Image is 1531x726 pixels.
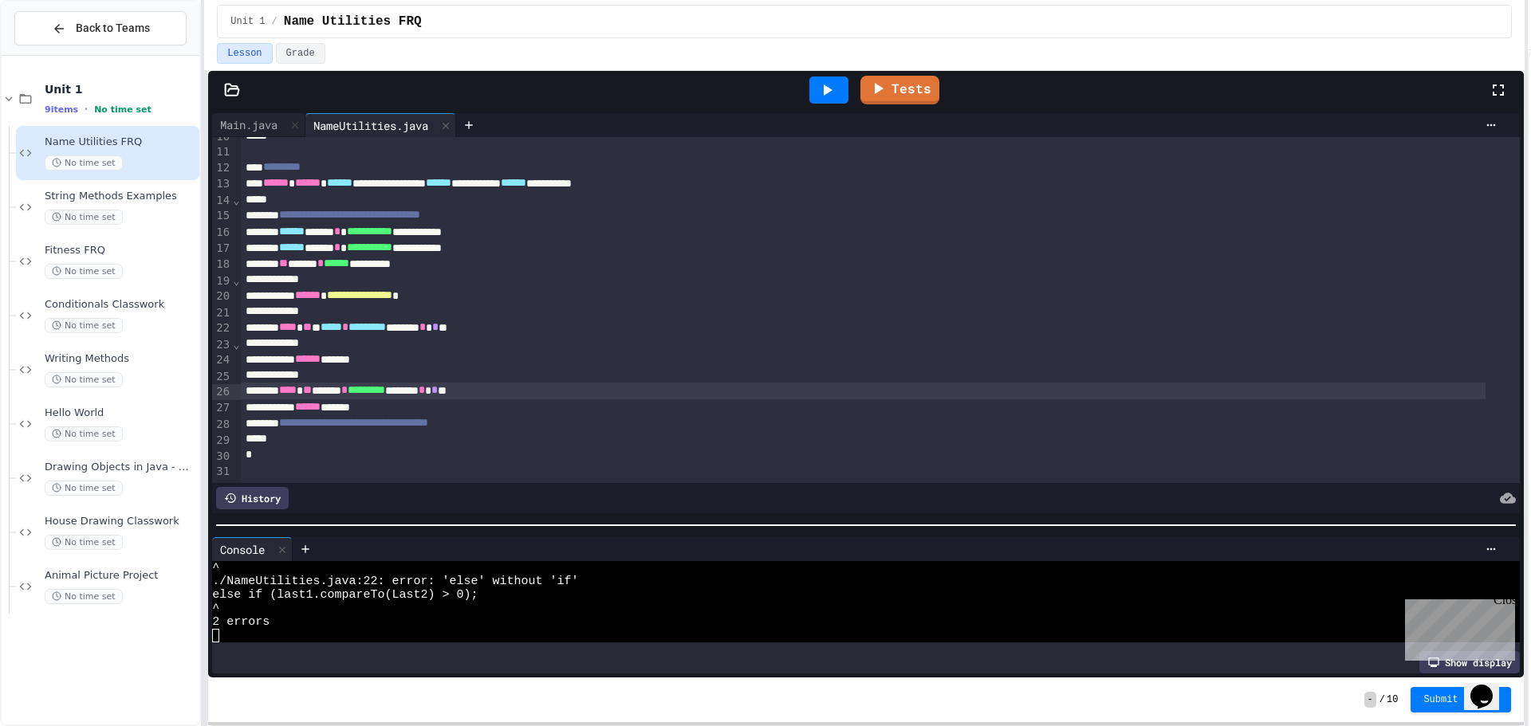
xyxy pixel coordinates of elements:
div: 15 [212,208,232,224]
span: ^ [212,561,219,575]
div: 27 [212,400,232,416]
div: 31 [212,464,232,480]
span: Unit 1 [230,15,265,28]
span: 9 items [45,104,78,115]
div: 14 [212,193,232,209]
div: Console [212,541,273,558]
div: 16 [212,225,232,241]
span: Animal Picture Project [45,569,196,583]
span: Fold line [232,194,240,206]
span: / [1379,693,1385,706]
span: • [85,103,88,116]
span: else if (last1.compareTo(Last2) > 0); [212,588,478,602]
span: String Methods Examples [45,190,196,203]
span: No time set [45,426,123,441]
a: Tests [860,76,939,104]
div: Show display [1419,651,1520,673]
div: Main.java [212,113,305,137]
span: No time set [45,589,123,604]
div: History [216,487,289,509]
div: 20 [212,288,232,304]
span: - [1364,692,1376,708]
div: 25 [212,369,232,385]
span: Back to Teams [76,20,150,37]
iframe: chat widget [1464,662,1515,710]
span: / [272,15,277,28]
span: Fitness FRQ [45,244,196,257]
span: Fold line [232,274,240,287]
div: 18 [212,257,232,273]
iframe: chat widget [1399,593,1515,661]
button: Grade [276,43,325,64]
span: No time set [45,318,123,333]
span: No time set [45,481,123,496]
div: 30 [212,449,232,465]
div: 10 [212,129,232,145]
span: No time set [45,155,123,171]
span: Unit 1 [45,82,196,96]
div: 17 [212,241,232,257]
div: Chat with us now!Close [6,6,110,101]
span: No time set [45,535,123,550]
span: 2 errors [212,615,270,629]
span: House Drawing Classwork [45,515,196,528]
span: Conditionals Classwork [45,298,196,312]
button: Back to Teams [14,11,187,45]
span: ./NameUtilities.java:22: error: 'else' without 'if' [212,575,578,588]
div: 22 [212,320,232,336]
div: 23 [212,337,232,353]
span: No time set [45,264,123,279]
div: 21 [212,305,232,321]
span: 10 [1387,693,1398,706]
span: No time set [45,372,123,387]
span: No time set [45,210,123,225]
span: Drawing Objects in Java - HW Playposit Code [45,461,196,474]
button: Lesson [217,43,272,64]
div: Main.java [212,116,285,133]
div: 24 [212,352,232,368]
div: 13 [212,176,232,192]
div: 11 [212,144,232,160]
span: Submit Answer [1423,693,1498,706]
div: 29 [212,433,232,449]
span: ^ [212,602,219,615]
span: Name Utilities FRQ [45,135,196,149]
span: Hello World [45,406,196,420]
div: 19 [212,273,232,289]
span: Fold line [232,338,240,351]
div: 26 [212,384,232,400]
button: Submit Answer [1411,687,1511,712]
div: NameUtilities.java [305,113,456,137]
div: Console [212,537,293,561]
div: 28 [212,417,232,433]
span: No time set [94,104,152,115]
span: Writing Methods [45,352,196,366]
span: Name Utilities FRQ [284,12,422,31]
div: 12 [212,160,232,176]
div: NameUtilities.java [305,117,436,134]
